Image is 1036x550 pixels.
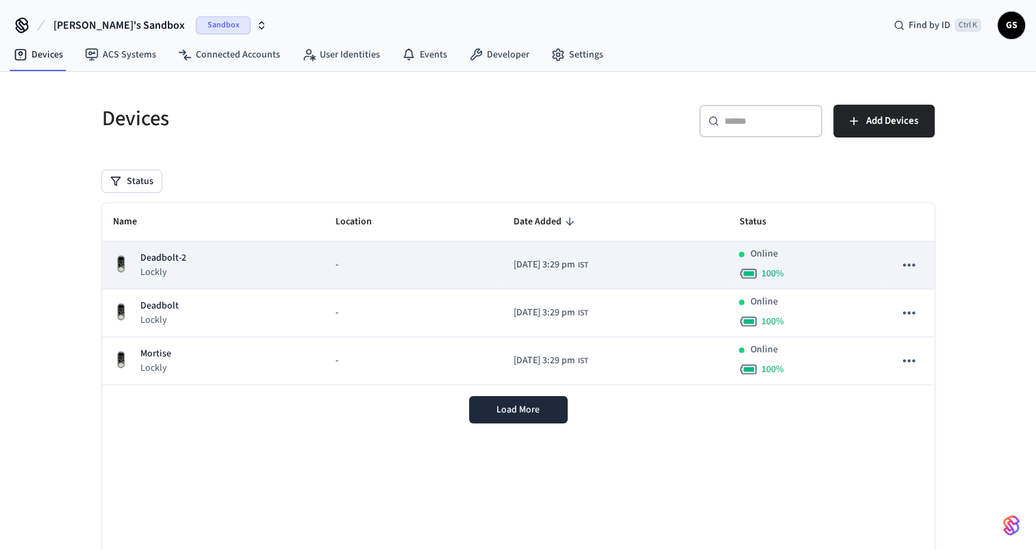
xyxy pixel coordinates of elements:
span: Location [336,211,390,233]
button: Add Devices [833,105,935,137]
span: 100 % [761,267,783,280]
h5: Devices [102,105,510,133]
img: SeamLogoGradient.69752ec5.svg [1003,514,1020,536]
span: Add Devices [866,112,918,130]
span: [PERSON_NAME]'s Sandbox [53,17,185,34]
img: Lockly Vision Lock, Front [113,302,129,322]
img: Lockly Vision Lock, Front [113,254,129,274]
a: Events [391,42,458,67]
span: Sandbox [196,16,251,34]
span: Name [113,211,155,233]
div: Asia/Calcutta [513,354,588,368]
a: ACS Systems [74,42,167,67]
span: IST [577,307,588,319]
button: Status [102,170,162,192]
span: [DATE] 3:29 pm [513,258,574,272]
div: Asia/Calcutta [513,306,588,320]
span: [DATE] 3:29 pm [513,306,574,320]
button: Load More [469,396,568,423]
a: Connected Accounts [167,42,291,67]
span: - [336,354,338,368]
span: Status [739,211,783,233]
p: Lockly [140,313,179,327]
p: Deadbolt [140,299,179,313]
p: Lockly [140,361,171,375]
a: Devices [3,42,74,67]
div: Find by IDCtrl K [883,13,992,38]
a: User Identities [291,42,391,67]
a: Settings [540,42,614,67]
div: Asia/Calcutta [513,258,588,272]
p: Online [750,343,777,357]
span: [DATE] 3:29 pm [513,354,574,368]
a: Developer [458,42,540,67]
span: IST [577,259,588,272]
span: - [336,306,338,320]
span: GS [999,13,1024,38]
p: Lockly [140,265,186,279]
p: Mortise [140,347,171,361]
table: sticky table [102,203,935,385]
span: Ctrl K [955,18,981,32]
span: Date Added [513,211,579,233]
button: GS [998,12,1025,39]
span: Find by ID [909,18,950,32]
span: IST [577,355,588,367]
span: Load More [496,403,540,417]
p: Online [750,247,777,261]
span: - [336,258,338,272]
img: Lockly Vision Lock, Front [113,350,129,370]
span: 100 % [761,315,783,328]
p: Online [750,295,777,309]
span: 100 % [761,363,783,376]
p: Deadbolt-2 [140,251,186,265]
